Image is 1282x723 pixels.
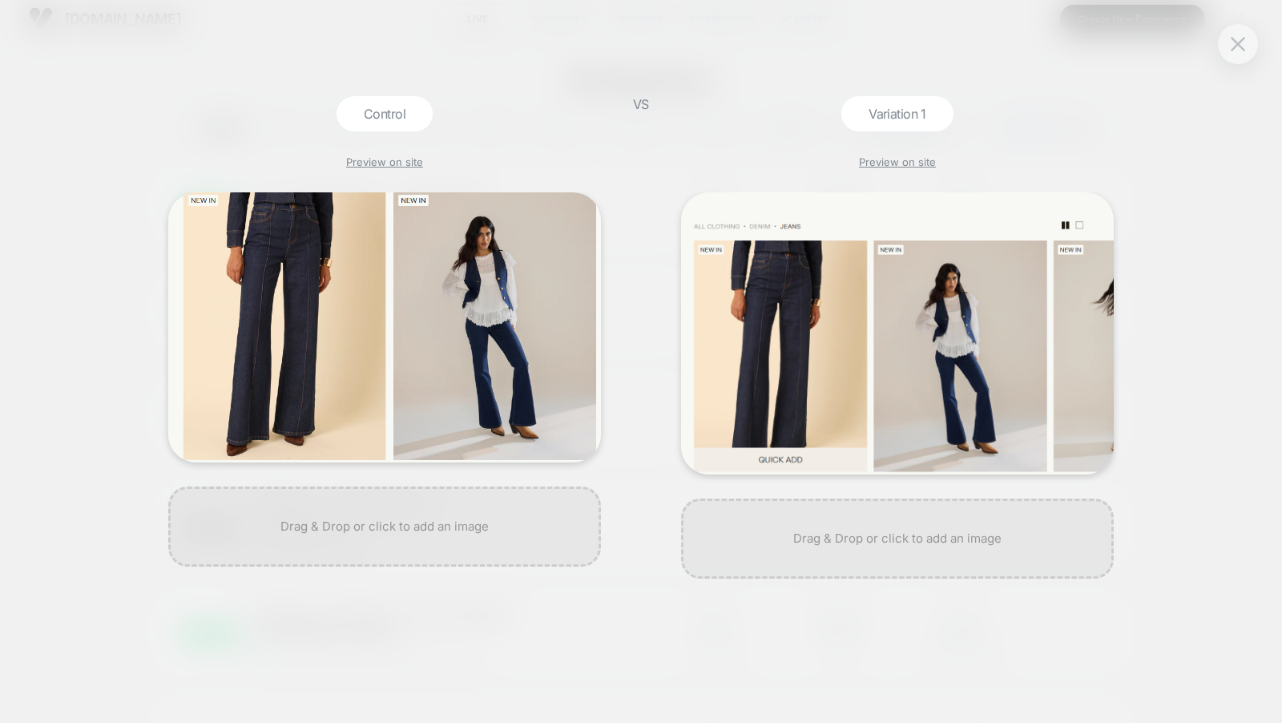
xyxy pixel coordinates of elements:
[841,96,953,131] div: Variation 1
[346,156,423,168] a: Preview on site
[168,192,601,462] img: generic_2aad5c5d-77ce-4ae7-8137-86e9afeef020.png
[621,96,661,723] div: VS
[337,96,433,131] div: Control
[859,156,936,168] a: Preview on site
[681,192,1114,475] img: generic_8613c6d2-5f2f-43e8-9d91-664e606f6613.png
[1231,37,1245,50] img: close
